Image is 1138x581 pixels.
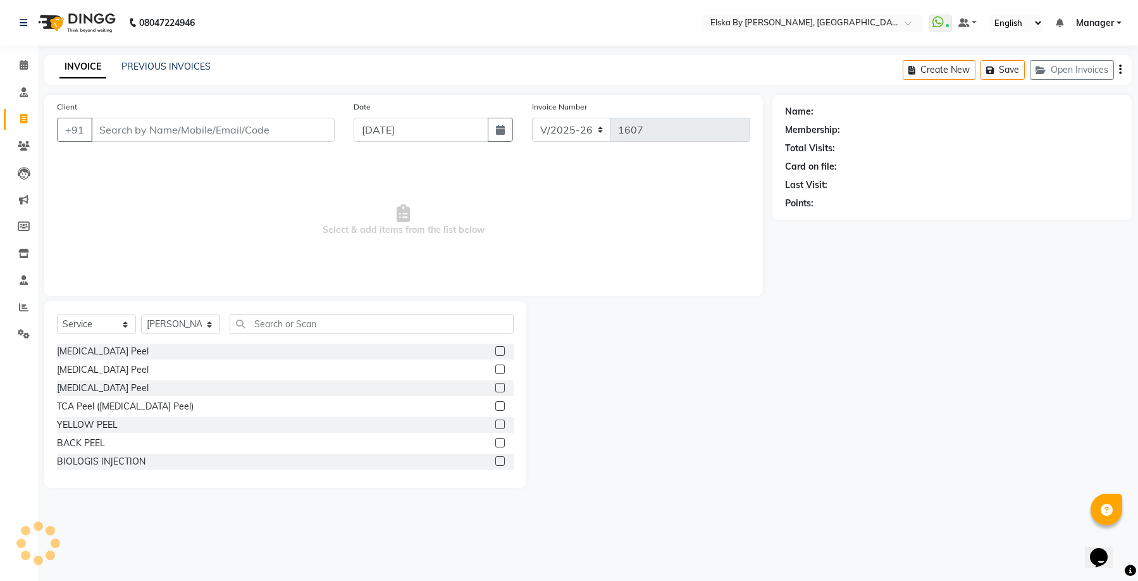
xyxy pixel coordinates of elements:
[57,363,149,377] div: [MEDICAL_DATA] Peel
[57,101,77,113] label: Client
[785,105,813,118] div: Name:
[354,101,371,113] label: Date
[1076,16,1114,30] span: Manager
[57,418,118,432] div: YELLOW PEEL
[532,101,587,113] label: Invoice Number
[32,5,119,41] img: logo
[57,455,145,468] div: BIOLOGIS INJECTION
[785,178,827,192] div: Last Visit:
[57,157,750,284] span: Select & add items from the list below
[1085,530,1125,568] iframe: chat widget
[57,118,92,142] button: +91
[785,142,835,155] div: Total Visits:
[59,56,106,78] a: INVOICE
[785,197,813,210] div: Points:
[57,345,149,358] div: [MEDICAL_DATA] Peel
[57,400,194,413] div: TCA Peel ([MEDICAL_DATA] Peel)
[903,60,975,80] button: Create New
[57,382,149,395] div: [MEDICAL_DATA] Peel
[785,160,837,173] div: Card on file:
[230,314,514,334] input: Search or Scan
[980,60,1025,80] button: Save
[121,61,211,72] a: PREVIOUS INVOICES
[785,123,840,137] div: Membership:
[139,5,195,41] b: 08047224946
[91,118,335,142] input: Search by Name/Mobile/Email/Code
[1030,60,1114,80] button: Open Invoices
[57,437,105,450] div: BACK PEEL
